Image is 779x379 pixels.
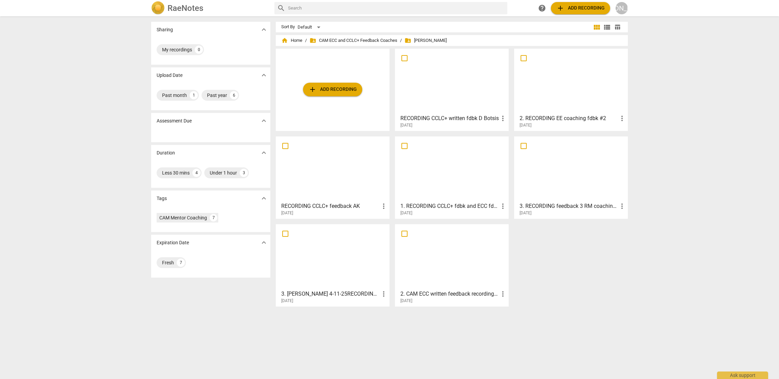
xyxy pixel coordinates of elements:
span: expand_more [260,71,268,79]
span: view_module [593,23,601,31]
span: expand_more [260,238,268,247]
p: Expiration Date [157,239,189,246]
button: [PERSON_NAME] [616,2,628,14]
div: Less 30 mins [162,169,190,176]
span: Add recording [308,85,357,94]
button: Upload [551,2,610,14]
span: more_vert [499,114,507,122]
p: Duration [157,149,175,156]
h3: 2. CAM ECC written feedback recording RM coaching AL 01-06-25 [400,290,499,298]
span: folder_shared [404,37,411,44]
p: Assessment Due [157,117,192,125]
span: more_vert [499,290,507,298]
span: expand_more [260,194,268,202]
span: more_vert [618,202,626,210]
span: help [538,4,546,12]
span: search [277,4,285,12]
span: [DATE] [281,210,293,216]
div: 0 [195,46,203,54]
button: Table view [612,22,622,32]
span: / [305,38,307,43]
input: Search [288,3,505,14]
h3: 3. M. Dillon 4-11-25RECORDING ECC feedback MD coaching KO [281,290,380,298]
a: 3. RECORDING feedback 3 RM coaching TP[DATE] [516,139,625,216]
span: [DATE] [400,298,412,304]
div: 6 [230,91,238,99]
div: Under 1 hour [210,169,237,176]
span: table_chart [614,24,621,30]
span: expand_more [260,117,268,125]
a: 1. RECORDING CCLC+ fdbk and ECC fdbk 1 [PERSON_NAME] coaching AT[DATE] [397,139,506,216]
span: [DATE] [400,122,412,128]
span: [PERSON_NAME] [404,37,447,44]
img: Logo [151,1,165,15]
a: 3. [PERSON_NAME] 4-11-25RECORDING ECC feedback MD coaching KO[DATE] [278,227,387,303]
div: Past month [162,92,187,99]
span: add [556,4,565,12]
button: Show more [259,237,269,248]
div: 4 [192,169,201,177]
div: Ask support [717,372,768,379]
span: / [400,38,402,43]
p: Sharing [157,26,173,33]
span: folder_shared [309,37,316,44]
div: CAM Mentor Coaching [159,214,207,221]
button: Show more [259,193,269,203]
span: [DATE] [520,210,531,216]
span: more_vert [380,290,388,298]
span: more_vert [380,202,388,210]
span: [DATE] [281,298,293,304]
button: Show more [259,24,269,35]
span: more_vert [499,202,507,210]
h2: RaeNotes [168,3,203,13]
div: Fresh [162,259,174,266]
span: [DATE] [400,210,412,216]
div: My recordings [162,46,192,53]
span: Home [281,37,302,44]
button: Upload [303,83,362,96]
h3: RECORDING CCLC+ written fdbk D Botsis [400,114,499,122]
h3: 1. RECORDING CCLC+ fdbk and ECC fdbk 1 Melissa J coaching AT [400,202,499,210]
span: [DATE] [520,122,531,128]
div: 1 [190,91,198,99]
span: add [308,85,317,94]
span: more_vert [618,114,626,122]
a: 2. RECORDING EE coaching fdbk #2[DATE] [516,51,625,128]
button: Show more [259,116,269,126]
div: Past year [207,92,227,99]
a: Help [536,2,548,14]
div: 7 [177,259,185,267]
p: Tags [157,195,167,202]
button: Show more [259,148,269,158]
button: List view [602,22,612,32]
span: expand_more [260,149,268,157]
span: view_list [603,23,611,31]
h3: RECORDING CCLC+ feedback AK [281,202,380,210]
p: Upload Date [157,72,182,79]
span: CAM ECC and CCLC+ Feedback Coaches [309,37,397,44]
a: RECORDING CCLC+ feedback AK[DATE] [278,139,387,216]
div: 3 [240,169,248,177]
h3: 2. RECORDING EE coaching fdbk #2 [520,114,618,122]
a: 2. CAM ECC written feedback recording RM coaching AL [DATE][DATE] [397,227,506,303]
div: 7 [210,214,217,221]
span: expand_more [260,26,268,34]
button: Tile view [592,22,602,32]
span: Add recording [556,4,605,12]
a: RECORDING CCLC+ written fdbk D Botsis[DATE] [397,51,506,128]
button: Show more [259,70,269,80]
div: Sort By [281,24,295,30]
div: Default [298,22,323,33]
h3: 3. RECORDING feedback 3 RM coaching TP [520,202,618,210]
span: home [281,37,288,44]
a: LogoRaeNotes [151,1,269,15]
